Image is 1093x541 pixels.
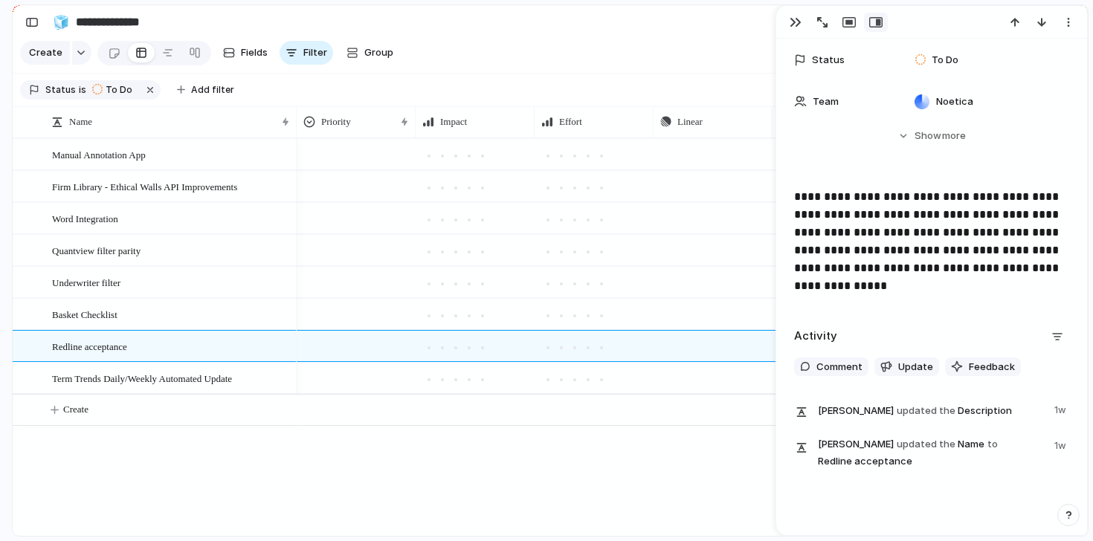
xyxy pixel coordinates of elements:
[52,337,127,354] span: Redline acceptance
[874,357,939,377] button: Update
[52,210,118,227] span: Word Integration
[364,45,393,60] span: Group
[969,360,1015,375] span: Feedback
[106,83,132,97] span: To Do
[897,437,955,452] span: updated the
[52,273,120,291] span: Underwriter filter
[53,12,69,32] div: 🧊
[217,41,274,65] button: Fields
[812,53,845,68] span: Status
[942,129,966,143] span: more
[20,41,70,65] button: Create
[76,82,89,98] button: is
[898,360,933,375] span: Update
[677,114,703,129] span: Linear
[339,41,401,65] button: Group
[280,41,333,65] button: Filter
[987,437,998,452] span: to
[818,404,894,418] span: [PERSON_NAME]
[816,360,863,375] span: Comment
[52,369,232,386] span: Term Trends Daily/Weekly Automated Update
[794,328,837,345] h2: Activity
[45,83,76,97] span: Status
[945,357,1021,377] button: Feedback
[813,94,839,109] span: Team
[88,82,141,98] button: To Do
[191,83,234,97] span: Add filter
[29,45,62,60] span: Create
[794,357,868,377] button: Comment
[932,53,958,68] span: To Do
[321,114,351,129] span: Priority
[52,146,146,163] span: Manual Annotation App
[440,114,467,129] span: Impact
[63,402,88,417] span: Create
[52,305,117,323] span: Basket Checklist
[1054,435,1069,453] span: 1w
[79,83,86,97] span: is
[915,129,941,143] span: Show
[303,45,327,60] span: Filter
[936,94,973,109] span: Noetica
[168,80,243,100] button: Add filter
[69,114,92,129] span: Name
[818,437,894,452] span: [PERSON_NAME]
[52,242,141,259] span: Quantview filter parity
[818,435,1045,469] span: Name Redline acceptance
[241,45,268,60] span: Fields
[52,178,237,195] span: Firm Library - Ethical Walls API Improvements
[559,114,582,129] span: Effort
[897,404,955,418] span: updated the
[818,400,1045,421] span: Description
[1054,400,1069,418] span: 1w
[794,123,1069,149] button: Showmore
[49,10,73,34] button: 🧊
